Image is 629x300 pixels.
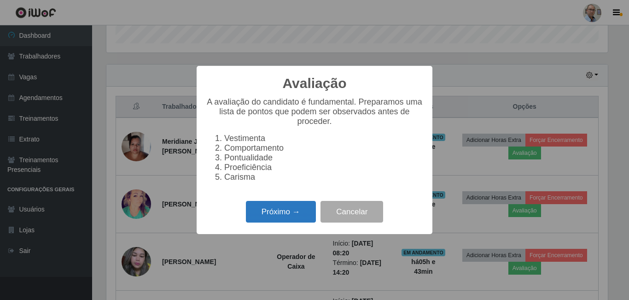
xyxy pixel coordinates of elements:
li: Proeficiência [224,163,423,172]
li: Carisma [224,172,423,182]
button: Cancelar [320,201,383,223]
h2: Avaliação [283,75,347,92]
p: A avaliação do candidato é fundamental. Preparamos uma lista de pontos que podem ser observados a... [206,97,423,126]
button: Próximo → [246,201,316,223]
li: Pontualidade [224,153,423,163]
li: Vestimenta [224,134,423,143]
li: Comportamento [224,143,423,153]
